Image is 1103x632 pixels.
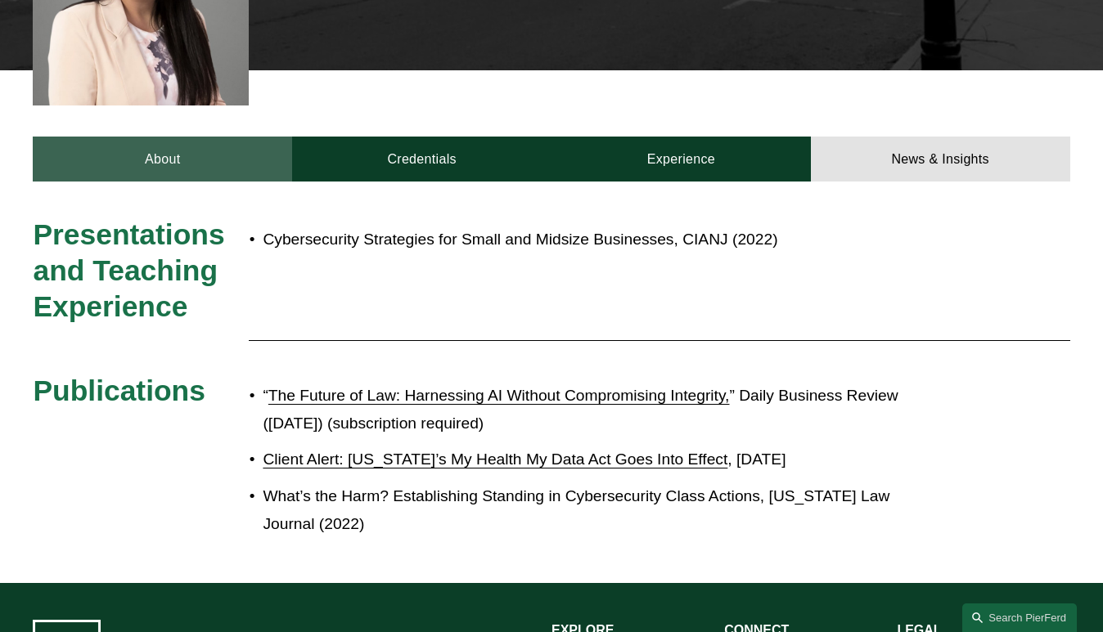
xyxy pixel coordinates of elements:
p: What’s the Harm? Establishing Standing in Cybersecurity Class Actions, [US_STATE] Law Journal (2022) [263,482,940,539]
p: , [DATE] [263,446,940,474]
a: Experience [551,137,811,181]
p: Cybersecurity Strategies for Small and Midsize Businesses, CIANJ (2022) [263,226,940,254]
span: Presentations and Teaching Experience [33,218,232,323]
a: Credentials [292,137,551,181]
p: “ ” Daily Business Review ([DATE]) (subscription required) [263,382,940,438]
a: The Future of Law: Harnessing AI Without Compromising Integrity, [268,387,730,404]
a: Client Alert: [US_STATE]’s My Health My Data Act Goes Into Effect [263,450,727,468]
a: Search this site [962,603,1077,632]
a: About [33,137,292,181]
a: News & Insights [811,137,1070,181]
span: Publications [33,374,205,407]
